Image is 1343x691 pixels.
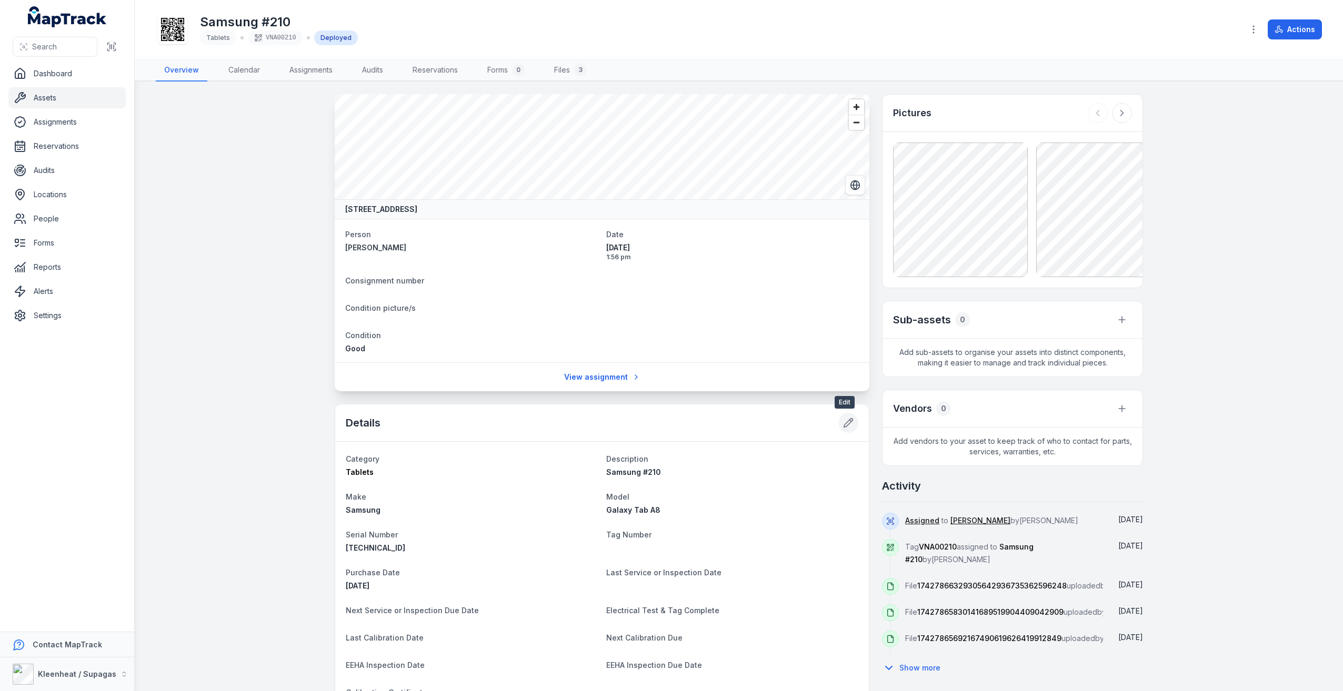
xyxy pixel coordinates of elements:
h2: Details [346,415,380,430]
button: Actions [1268,19,1322,39]
span: Galaxy Tab A8 [606,505,660,514]
span: Next Service or Inspection Due Date [346,606,479,615]
strong: Kleenheat / Supagas [38,669,116,678]
time: 24/03/2025, 11:23:14 am [1118,633,1143,642]
a: Reservations [404,59,466,82]
a: View assignment [557,367,647,387]
a: Forms [8,232,126,253]
div: 0 [512,64,525,76]
h2: Activity [882,479,921,493]
a: Forms0 [479,59,533,82]
strong: [STREET_ADDRESS] [345,204,417,215]
span: Tablets [206,34,230,42]
a: Reports [8,257,126,278]
span: Tablets [346,468,374,476]
a: Alerts [8,281,126,302]
div: VNA00210 [248,31,303,45]
span: EEHA Inspection Due Date [606,660,702,669]
span: [DATE] [606,242,859,253]
span: Tag assigned to by [PERSON_NAME] [905,542,1034,564]
a: [PERSON_NAME] [345,242,598,253]
span: Electrical Test & Tag Complete [606,606,719,615]
span: [DATE] [1118,541,1143,550]
span: [TECHNICAL_ID] [346,543,405,552]
span: Search [32,42,57,52]
time: 09/05/2025, 1:56:11 pm [1118,515,1143,524]
span: VNA00210 [919,542,957,551]
button: Zoom out [849,115,864,130]
a: Dashboard [8,63,126,84]
span: Description [606,454,648,463]
span: Purchase Date [346,568,400,577]
span: Make [346,492,366,501]
span: [DATE] [1118,606,1143,615]
span: 17427866329305642936735362596248 [917,581,1067,590]
time: 24/03/2025, 11:23:21 am [1118,606,1143,615]
a: Audits [8,160,126,181]
span: Samsung #210 [606,468,661,476]
a: MapTrack [28,6,107,27]
h1: Samsung #210 [200,14,358,31]
span: 17427865830141689519904409042909 [917,607,1064,616]
span: [DATE] [1118,580,1143,589]
a: Calendar [220,59,268,82]
button: Zoom in [849,99,864,115]
canvas: Map [335,94,869,199]
span: Good [345,344,365,353]
div: 0 [936,401,951,416]
span: to by [PERSON_NAME] [905,516,1078,525]
button: Show more [882,657,947,679]
div: 3 [574,64,587,76]
a: Overview [156,59,207,82]
span: File uploaded by [PERSON_NAME] [905,634,1163,643]
span: Date [606,230,624,239]
a: Locations [8,184,126,205]
span: Model [606,492,629,501]
span: EEHA Inspection Date [346,660,425,669]
a: Reservations [8,136,126,157]
time: 24/03/2025, 11:24:08 am [1118,580,1143,589]
h3: Vendors [893,401,932,416]
h2: Sub-assets [893,312,951,327]
span: Add vendors to your asset to keep track of who to contact for parts, services, warranties, etc. [883,428,1142,465]
a: [PERSON_NAME] [950,515,1010,526]
button: Search [13,37,97,57]
button: Switch to Satellite View [845,175,865,195]
span: [DATE] [1118,515,1143,524]
a: Settings [8,305,126,326]
a: People [8,208,126,229]
span: Last Calibration Date [346,633,424,642]
span: Add sub-assets to organise your assets into distinct components, making it easier to manage and t... [883,339,1142,377]
span: [DATE] [1118,633,1143,642]
span: Serial Number [346,530,398,539]
span: 1:56 pm [606,253,859,261]
span: Condition [345,331,381,340]
a: Files3 [546,59,595,82]
span: Samsung [346,505,380,514]
span: Category [346,454,379,463]
span: Edit [835,396,855,409]
time: 24/03/2025, 12:13:38 pm [1118,541,1143,550]
h3: Pictures [893,106,931,120]
a: Assigned [905,515,939,526]
span: Next Calibration Due [606,633,683,642]
time: 09/05/2025, 1:56:11 pm [606,242,859,261]
span: Person [345,230,371,239]
span: File uploaded by [PERSON_NAME] [905,607,1165,616]
div: 0 [955,312,970,327]
span: Consignment number [345,276,424,285]
span: [DATE] [346,581,369,590]
a: Audits [354,59,392,82]
span: 17427865692167490619626419912849 [917,634,1061,643]
span: File uploaded by [PERSON_NAME] [905,581,1168,590]
span: Last Service or Inspection Date [606,568,721,577]
a: Assignments [281,59,341,82]
time: 18/03/2025, 12:00:00 am [346,581,369,590]
div: Deployed [314,31,358,45]
strong: Contact MapTrack [33,640,102,649]
span: Tag Number [606,530,652,539]
a: Assets [8,87,126,108]
a: Assignments [8,111,126,133]
span: Condition picture/s [345,303,416,312]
